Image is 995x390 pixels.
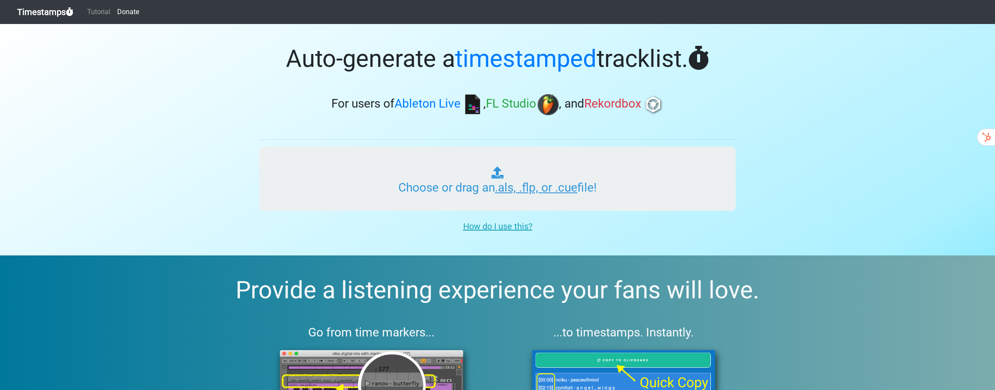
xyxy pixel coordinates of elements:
h1: Auto-generate a tracklist. [259,45,736,73]
h3: Go from time markers... [259,325,484,340]
a: Tutorial [84,3,114,21]
img: fl.png [537,94,559,115]
span: timestamped [455,45,597,73]
a: Timestamps [17,3,73,21]
span: Ableton Live [394,97,461,111]
span: Rekordbox [584,97,641,111]
img: ableton.png [462,94,483,115]
h3: For users of , , and [259,94,736,115]
a: Donate [114,3,143,21]
h2: Provide a listening experience your fans will love. [21,276,974,305]
u: How do I use this? [463,221,532,231]
h3: ...to timestamps. Instantly. [512,325,736,340]
span: FL Studio [486,97,536,111]
img: rb.png [643,94,664,115]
